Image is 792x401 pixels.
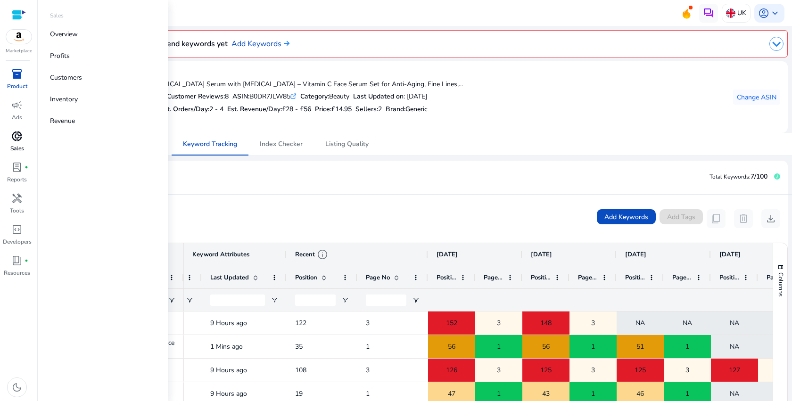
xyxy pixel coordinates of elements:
span: Page No [767,273,786,282]
span: fiber_manual_record [25,165,28,169]
span: Keyword Tracking [183,141,237,147]
button: Open Filter Menu [186,296,193,304]
span: 152 [446,313,457,333]
span: 3 [366,319,370,327]
span: £14.95 [331,105,352,114]
span: 51 [636,337,644,356]
span: Last Updated [210,273,249,282]
b: Last Updated on [353,92,404,101]
span: Change ASIN [737,92,776,102]
p: Marketplace [6,48,32,55]
span: 3 [366,366,370,375]
span: 1 [366,342,370,351]
span: account_circle [758,8,769,19]
div: : [DATE] [353,91,427,101]
span: 9 Hours ago [210,389,247,398]
p: Overview [50,29,78,39]
span: Position [295,273,317,282]
span: [DATE] [437,250,458,259]
h5: Est. Orders/Day: [160,106,223,114]
h4: Vitamin C + [MEDICAL_DATA] Serum with [MEDICAL_DATA] – Vitamin C Face Serum Set for Anti-Aging, F... [115,81,463,89]
span: 148 [540,313,552,333]
span: 1 [497,337,501,356]
button: Open Filter Menu [412,296,420,304]
span: 122 [295,319,306,327]
span: [DATE] [531,250,552,259]
span: 2 - 4 [209,105,223,114]
span: 9 Hours ago [210,366,247,375]
span: 125 [635,360,646,380]
img: arrow-right.svg [281,41,289,46]
span: 127 [729,360,740,380]
span: 3 [685,360,689,380]
span: Columns [776,272,785,296]
p: Reports [7,175,27,184]
p: Tools [10,206,24,215]
p: Customers [50,73,82,82]
p: Profits [50,51,70,61]
span: 7/100 [751,172,767,181]
span: 1 Mins ago [210,342,243,351]
p: Product [7,82,27,90]
div: Beauty [300,91,349,101]
span: 56 [542,337,550,356]
span: dark_mode [11,382,23,393]
span: [DATE] [625,250,646,259]
span: NA [683,313,692,333]
span: Generic [405,105,428,114]
span: 3 [497,360,501,380]
span: 19 [295,389,303,398]
span: NA [635,313,645,333]
span: Keyword Attributes [192,250,249,259]
span: lab_profile [11,162,23,173]
input: Last Updated Filter Input [210,295,265,306]
button: download [761,209,780,228]
h5: Price: [315,106,352,114]
img: dropdown-arrow.svg [769,37,784,51]
img: amazon.svg [6,30,32,44]
b: ASIN: [232,92,249,101]
span: Page No [578,273,598,282]
span: download [765,213,776,224]
p: UK [737,5,746,21]
div: 8 [167,91,229,101]
button: Open Filter Menu [341,296,349,304]
span: book_4 [11,255,23,266]
b: Category: [300,92,329,101]
img: uk.svg [726,8,735,18]
div: B0DR7JLW85 [232,91,297,101]
p: Sales [50,11,64,20]
span: 9 Hours ago [210,319,247,327]
span: Total Keywords: [709,173,751,180]
span: 126 [446,360,457,380]
button: Change ASIN [733,90,780,105]
h5: : [386,106,428,114]
p: Ads [12,113,22,122]
p: Inventory [50,94,78,104]
span: Position [437,273,456,282]
span: handyman [11,193,23,204]
span: info [317,249,328,260]
span: Position [531,273,551,282]
span: 3 [591,313,595,333]
span: Page No [366,273,390,282]
span: 108 [295,366,306,375]
span: 35 [295,342,303,351]
span: 125 [540,360,552,380]
span: keyboard_arrow_down [769,8,781,19]
span: code_blocks [11,224,23,235]
div: Recent [295,249,328,260]
span: Index Checker [260,141,303,147]
h5: Sellers: [355,106,382,114]
span: 3 [497,313,501,333]
span: NA [730,337,739,356]
span: Position [625,273,645,282]
span: fiber_manual_record [25,259,28,262]
span: inventory_2 [11,68,23,80]
span: 3 [591,360,595,380]
span: [DATE] [719,250,741,259]
span: Brand [386,105,404,114]
button: Open Filter Menu [168,296,175,304]
span: campaign [11,99,23,111]
span: Listing Quality [325,141,369,147]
